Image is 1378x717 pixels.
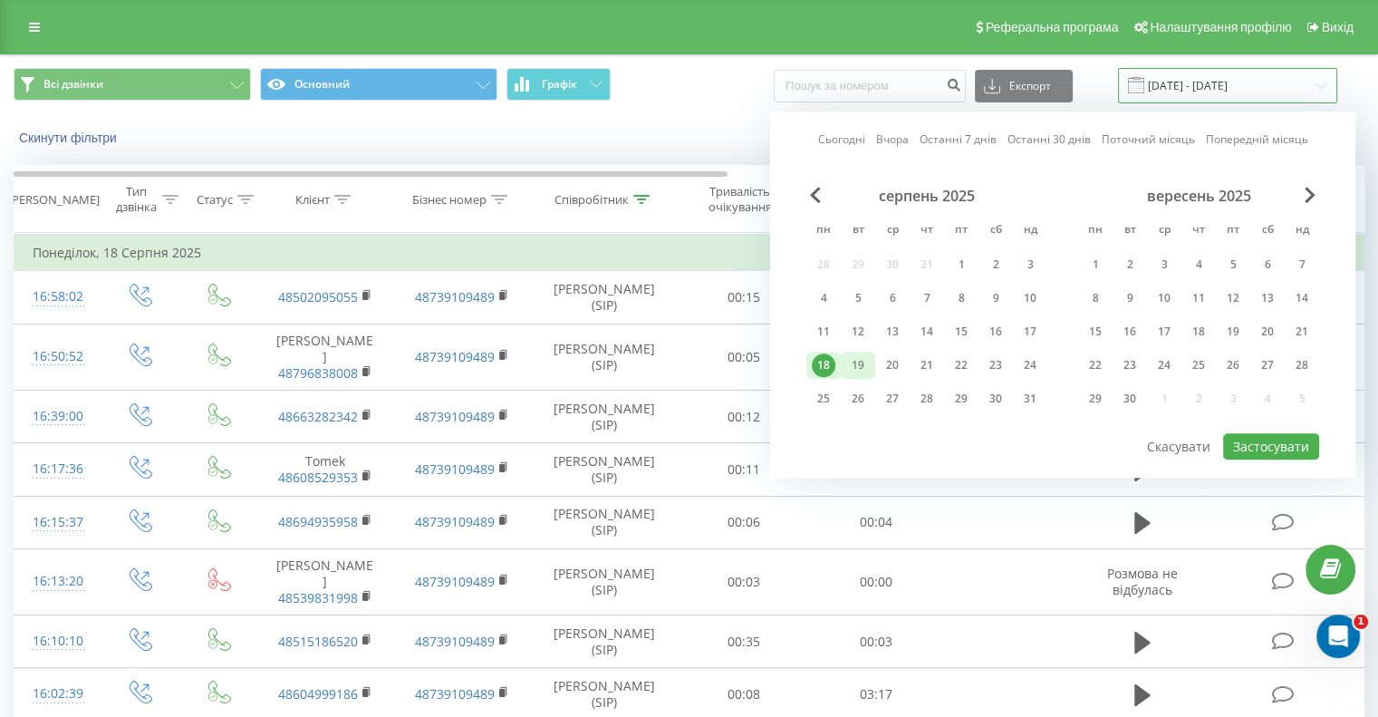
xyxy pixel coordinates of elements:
[415,633,495,650] a: 48739109489
[33,505,81,540] div: 16:15:37
[978,352,1013,379] div: сб 23 серп 2025 р.
[1078,251,1113,278] div: пн 1 вер 2025 р.
[949,354,973,377] div: 22
[1187,320,1210,344] div: 18
[1219,218,1247,245] abbr: п’ятниця
[679,496,810,548] td: 00:06
[806,187,1047,205] div: серпень 2025
[944,385,978,412] div: пт 29 серп 2025 р.
[944,285,978,312] div: пт 8 серп 2025 р.
[810,218,837,245] abbr: понеділок
[846,354,870,377] div: 19
[1013,285,1047,312] div: нд 10 серп 2025 р.
[1113,318,1147,345] div: вт 16 вер 2025 р.
[1256,320,1279,344] div: 20
[278,469,358,486] a: 48608529353
[1152,320,1176,344] div: 17
[881,286,904,310] div: 6
[1107,565,1178,598] span: Розмова не відбулась
[944,318,978,345] div: пт 15 серп 2025 р.
[278,633,358,650] a: 48515186520
[256,324,393,391] td: [PERSON_NAME]
[846,286,870,310] div: 5
[506,68,611,101] button: Графік
[1250,352,1285,379] div: сб 27 вер 2025 р.
[978,285,1013,312] div: сб 9 серп 2025 р.
[1256,354,1279,377] div: 27
[1256,286,1279,310] div: 13
[415,408,495,425] a: 48739109489
[695,184,785,215] div: Тривалість очікування
[841,318,875,345] div: вт 12 серп 2025 р.
[679,324,810,391] td: 00:05
[1078,385,1113,412] div: пн 29 вер 2025 р.
[986,20,1119,34] span: Реферальна програма
[915,354,939,377] div: 21
[948,218,975,245] abbr: п’ятниця
[944,352,978,379] div: пт 22 серп 2025 р.
[1223,433,1319,460] button: Застосувати
[278,589,358,606] a: 48539831998
[415,573,495,590] a: 48739109489
[881,387,904,411] div: 27
[33,399,81,434] div: 16:39:00
[278,288,358,305] a: 48502095055
[295,192,330,208] div: Клієнт
[949,320,973,344] div: 15
[844,218,872,245] abbr: вівторок
[1216,285,1250,312] div: пт 12 вер 2025 р.
[812,354,835,377] div: 18
[679,443,810,496] td: 00:11
[1118,354,1142,377] div: 23
[875,285,910,312] div: ср 6 серп 2025 р.
[810,496,941,548] td: 00:04
[679,271,810,324] td: 00:15
[43,77,103,92] span: Всі дзвінки
[33,339,81,374] div: 16:50:52
[841,352,875,379] div: вт 19 серп 2025 р.
[1147,251,1181,278] div: ср 3 вер 2025 р.
[1013,352,1047,379] div: нд 24 серп 2025 р.
[1084,354,1107,377] div: 22
[1250,285,1285,312] div: сб 13 вер 2025 р.
[679,548,810,615] td: 00:03
[1354,615,1368,629] span: 1
[197,192,233,208] div: Статус
[415,685,495,702] a: 48739109489
[1147,318,1181,345] div: ср 17 вер 2025 р.
[949,286,973,310] div: 8
[1152,253,1176,276] div: 3
[1221,354,1245,377] div: 26
[881,320,904,344] div: 13
[1290,286,1314,310] div: 14
[915,320,939,344] div: 14
[1007,131,1091,149] a: Останні 30 днів
[33,624,81,659] div: 16:10:10
[542,78,577,91] span: Графік
[1018,320,1042,344] div: 17
[915,286,939,310] div: 7
[846,387,870,411] div: 26
[415,348,495,365] a: 48739109489
[875,352,910,379] div: ср 20 серп 2025 р.
[531,443,679,496] td: [PERSON_NAME] (SIP)
[913,218,940,245] abbr: четвер
[33,564,81,599] div: 16:13:20
[531,496,679,548] td: [PERSON_NAME] (SIP)
[1118,387,1142,411] div: 30
[1113,251,1147,278] div: вт 2 вер 2025 р.
[1078,285,1113,312] div: пн 8 вер 2025 р.
[1221,286,1245,310] div: 12
[1084,320,1107,344] div: 15
[978,385,1013,412] div: сб 30 серп 2025 р.
[984,286,1007,310] div: 9
[1187,253,1210,276] div: 4
[1082,218,1109,245] abbr: понеділок
[1113,285,1147,312] div: вт 9 вер 2025 р.
[875,385,910,412] div: ср 27 серп 2025 р.
[1102,131,1195,149] a: Поточний місяць
[841,385,875,412] div: вт 26 серп 2025 р.
[1150,20,1291,34] span: Налаштування профілю
[1185,218,1212,245] abbr: четвер
[256,443,393,496] td: Tomek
